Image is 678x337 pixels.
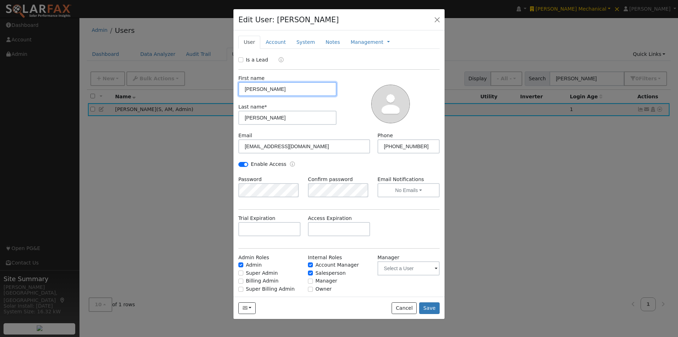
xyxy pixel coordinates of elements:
label: Phone [377,132,393,139]
label: Manager [377,254,399,261]
label: Trial Expiration [238,215,275,222]
label: Last name [238,103,267,111]
label: Internal Roles [308,254,342,261]
input: Super Admin [238,271,243,275]
input: Account Manager [308,262,313,267]
button: No Emails [377,183,440,197]
input: Is a Lead [238,57,243,62]
a: Lead [273,56,284,64]
a: Notes [320,36,345,49]
label: Confirm password [308,176,353,183]
input: Manager [308,279,313,284]
input: Billing Admin [238,279,243,284]
input: Admin [238,262,243,267]
label: Enable Access [251,161,286,168]
label: First name [238,75,264,82]
label: Super Billing Admin [246,285,295,293]
label: Email [238,132,252,139]
label: Email Notifications [377,176,440,183]
input: Salesperson [308,271,313,275]
label: Manager [315,277,337,285]
a: Account [260,36,291,49]
a: Management [351,39,383,46]
button: Cancel [392,302,417,314]
label: Owner [315,285,332,293]
label: Admin Roles [238,254,269,261]
label: Super Admin [246,269,278,277]
label: Is a Lead [246,56,268,64]
h4: Edit User: [PERSON_NAME] [238,14,339,25]
input: Owner [308,287,313,292]
button: Save [419,302,440,314]
label: Salesperson [315,269,346,277]
input: Select a User [377,261,440,275]
label: Password [238,176,262,183]
label: Admin [246,261,262,269]
a: User [238,36,260,49]
span: Required [264,104,267,110]
a: Enable Access [290,161,295,169]
input: Super Billing Admin [238,287,243,292]
label: Account Manager [315,261,359,269]
button: ty@henrymechanical.com [238,302,256,314]
label: Billing Admin [246,277,279,285]
a: System [291,36,320,49]
label: Access Expiration [308,215,352,222]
